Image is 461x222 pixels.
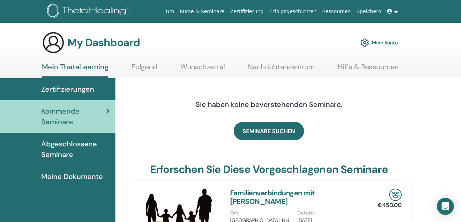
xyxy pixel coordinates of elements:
[297,209,360,217] p: Datum :
[319,5,353,18] a: Ressourcen
[354,5,384,18] a: Speichern
[131,63,157,76] a: Folgend
[230,188,315,206] a: Familienverbindungen mit [PERSON_NAME]
[338,63,398,76] a: Hilfe & Ressourcen
[41,171,103,182] span: Meine Dokumente
[47,4,132,20] img: logo.png
[360,37,369,49] img: cog.svg
[157,100,381,109] h4: Sie haben keine bevorstehenden Seminare.
[42,31,65,54] img: generic-user-icon.jpg
[248,63,315,76] a: Nachrichtenzentrum
[177,5,227,18] a: Kurse & Seminare
[234,122,304,140] a: SEMINARE SUCHEN
[230,209,293,217] p: Ort :
[227,5,266,18] a: Zertifizierung
[266,5,319,18] a: Erfolgsgeschichten
[41,106,106,127] span: Kommende Seminare
[243,128,295,135] span: SEMINARE SUCHEN
[437,198,454,215] div: Open Intercom Messenger
[67,36,140,49] h3: My Dashboard
[360,35,398,50] a: Mein Konto
[163,5,177,18] a: Um
[41,84,94,94] span: Zertifizierungen
[180,63,225,76] a: Wunschzettel
[42,63,108,78] a: Mein ThetaLearning
[41,139,110,160] span: Abgeschlossene Seminare
[378,201,402,210] p: €450.00
[389,189,402,201] img: In-Person Seminar
[150,163,388,176] h3: Erforschen Sie diese vorgeschlagenen Seminare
